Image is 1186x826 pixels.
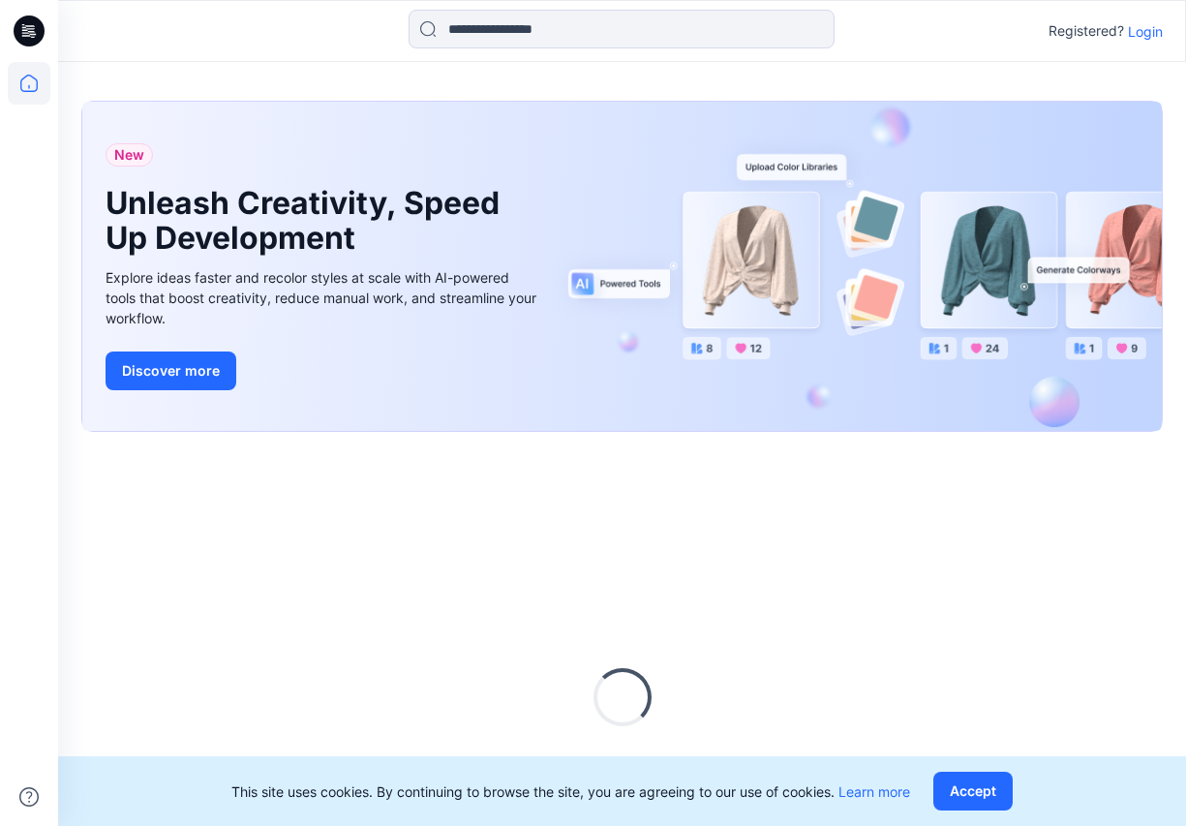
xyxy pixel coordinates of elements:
[106,352,236,390] button: Discover more
[114,143,144,167] span: New
[231,781,910,802] p: This site uses cookies. By continuing to browse the site, you are agreeing to our use of cookies.
[106,186,512,256] h1: Unleash Creativity, Speed Up Development
[1049,19,1124,43] p: Registered?
[1128,21,1163,42] p: Login
[838,783,910,800] a: Learn more
[933,772,1013,811] button: Accept
[106,352,541,390] a: Discover more
[106,267,541,328] div: Explore ideas faster and recolor styles at scale with AI-powered tools that boost creativity, red...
